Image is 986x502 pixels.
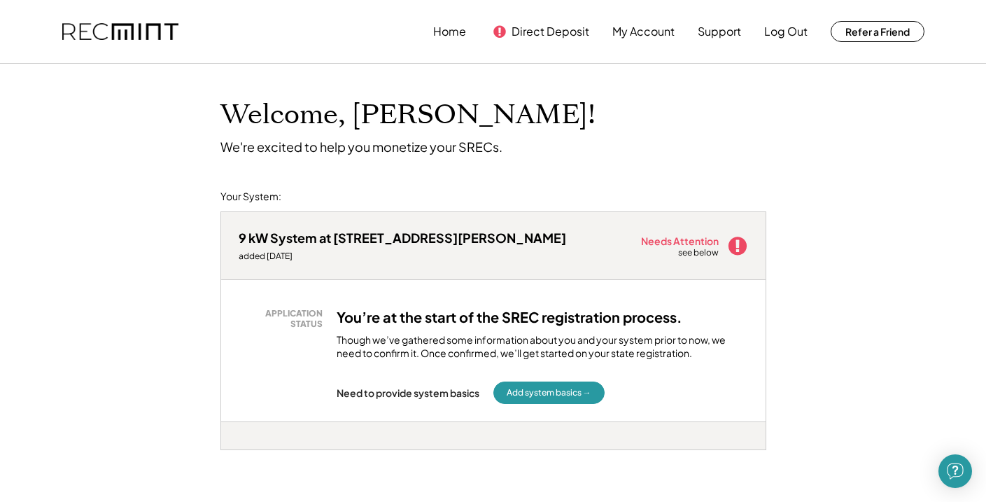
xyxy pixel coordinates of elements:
div: We're excited to help you monetize your SRECs. [220,139,502,155]
div: see below [678,247,720,259]
div: Needs Attention [641,236,720,246]
button: Add system basics → [493,382,605,404]
button: My Account [612,18,675,46]
div: uiq5fu9g - VA Distributed [220,450,269,456]
button: Refer a Friend [831,21,924,42]
h3: You’re at the start of the SREC registration process. [337,308,682,326]
div: Need to provide system basics [337,386,479,399]
button: Log Out [764,18,808,46]
div: Your System: [220,190,281,204]
button: Home [433,18,466,46]
div: APPLICATION STATUS [246,308,323,330]
img: recmint-logotype%403x.png [62,23,178,41]
div: 9 kW System at [STREET_ADDRESS][PERSON_NAME] [239,230,566,246]
div: Though we’ve gathered some information about you and your system prior to now, we need to confirm... [337,333,748,361]
button: Direct Deposit [512,18,589,46]
button: Support [698,18,741,46]
div: Open Intercom Messenger [938,454,972,488]
h1: Welcome, [PERSON_NAME]! [220,99,596,132]
div: added [DATE] [239,251,566,262]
